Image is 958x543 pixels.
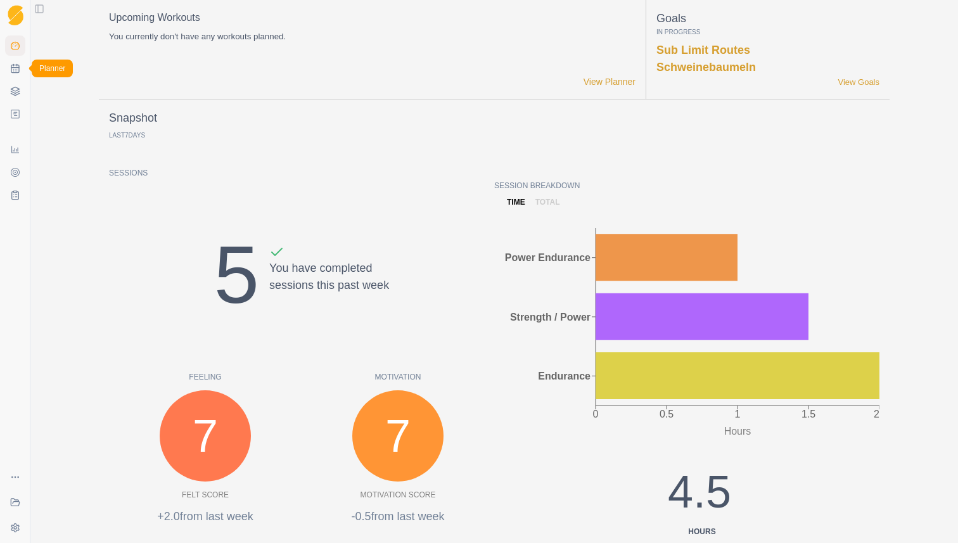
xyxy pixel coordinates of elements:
[507,196,525,208] p: time
[269,245,389,336] div: You have completed sessions this past week
[302,508,494,525] p: -0.5 from last week
[656,27,879,37] p: In Progress
[802,409,815,419] tspan: 1.5
[584,75,635,89] a: View Planner
[656,61,756,73] a: Schweinebaumeln
[214,214,259,336] div: 5
[874,409,879,419] tspan: 2
[182,489,229,501] p: Felt Score
[193,402,218,470] span: 7
[505,252,591,263] tspan: Power Endurance
[361,489,436,501] p: Motivation Score
[109,371,302,383] p: Feeling
[494,180,879,191] p: Session Breakdown
[510,311,591,322] tspan: Strength / Power
[656,44,750,56] a: Sub Limit Routes
[660,409,674,419] tspan: 0.5
[109,30,635,43] p: You currently don't have any workouts planned.
[109,110,157,127] p: Snapshot
[109,10,635,25] p: Upcoming Workouts
[621,526,783,537] div: Hours
[838,76,879,89] a: View Goals
[5,518,25,538] button: Settings
[538,371,591,381] tspan: Endurance
[32,60,73,77] div: Planner
[109,167,494,179] p: Sessions
[724,426,751,437] tspan: Hours
[656,10,879,27] p: Goals
[593,409,599,419] tspan: 0
[109,508,302,525] p: +2.0 from last week
[616,457,783,537] div: 4.5
[125,132,129,139] span: 7
[302,371,494,383] p: Motivation
[5,5,25,25] a: Logo
[735,409,741,419] tspan: 1
[535,196,560,208] p: total
[385,402,411,470] span: 7
[109,132,145,139] p: Last Days
[8,5,23,26] img: Logo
